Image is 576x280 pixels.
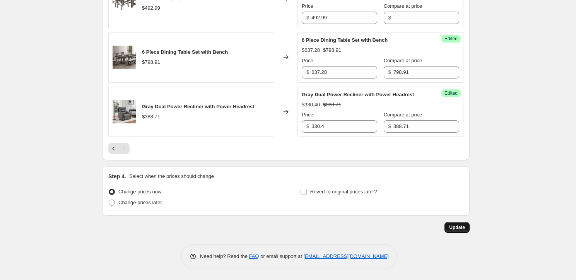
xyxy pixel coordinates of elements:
[118,189,161,195] span: Change prices now
[323,46,341,54] strike: $798.91
[259,253,304,259] span: or email support at
[113,100,136,123] img: LV24175-1_80x.jpg
[302,58,313,63] span: Price
[310,189,377,195] span: Revert to original prices later?
[444,90,458,96] span: Edited
[108,172,126,180] h2: Step 4.
[306,15,309,20] span: $
[449,224,465,230] span: Update
[200,253,249,259] span: Need help? Read the
[306,123,309,129] span: $
[118,200,162,205] span: Change prices later
[142,4,160,12] div: $492.99
[444,36,458,42] span: Edited
[142,113,160,121] div: $388.71
[388,15,391,20] span: $
[302,112,313,118] span: Price
[113,46,136,69] img: BE24051_80x.jpg
[302,46,320,54] div: $637.28
[142,58,160,66] div: $798.91
[302,92,414,97] span: Gray Dual Power Recliner with Power Headrest
[388,123,391,129] span: $
[384,3,422,9] span: Compare at price
[304,253,389,259] a: [EMAIL_ADDRESS][DOMAIN_NAME]
[302,3,313,9] span: Price
[302,101,320,109] div: $330.40
[108,143,119,154] button: Previous
[384,112,422,118] span: Compare at price
[142,104,254,109] span: Gray Dual Power Recliner with Power Headrest
[249,253,259,259] a: FAQ
[388,69,391,75] span: $
[108,143,130,154] nav: Pagination
[306,69,309,75] span: $
[302,37,388,43] span: 6 Piece Dining Table Set with Bench
[323,101,341,109] strike: $388.71
[384,58,422,63] span: Compare at price
[142,49,228,55] span: 6 Piece Dining Table Set with Bench
[444,222,470,233] button: Update
[129,172,214,180] p: Select when the prices should change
